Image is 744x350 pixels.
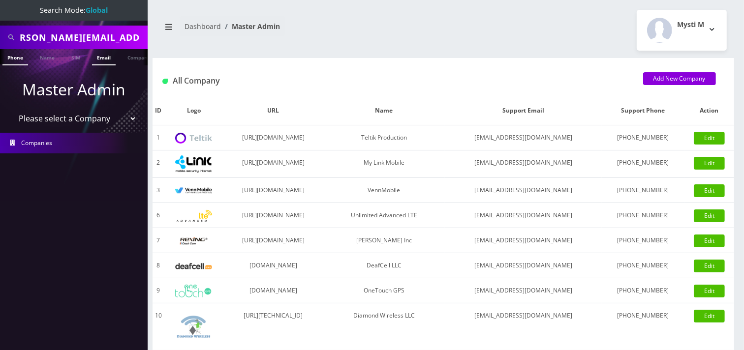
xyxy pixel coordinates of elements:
[86,5,108,15] strong: Global
[223,96,323,125] th: URL
[175,187,212,194] img: VennMobile
[677,21,704,29] h2: Mysti M
[323,125,445,150] td: Teltik Production
[92,49,116,65] a: Email
[35,49,60,64] a: Name
[40,5,108,15] span: Search Mode:
[175,155,212,173] img: My Link Mobile
[175,308,212,345] img: Diamond Wireless LLC
[153,253,164,278] td: 8
[223,253,323,278] td: [DOMAIN_NAME]
[694,310,725,322] a: Edit
[175,285,212,297] img: OneTouch GPS
[153,150,164,178] td: 2
[323,203,445,228] td: Unlimited Advanced LTE
[694,184,725,197] a: Edit
[2,49,28,65] a: Phone
[602,125,684,150] td: [PHONE_NUMBER]
[684,96,734,125] th: Action
[694,209,725,222] a: Edit
[175,236,212,246] img: Rexing Inc
[445,203,602,228] td: [EMAIL_ADDRESS][DOMAIN_NAME]
[153,228,164,253] td: 7
[323,278,445,303] td: OneTouch GPS
[694,234,725,247] a: Edit
[175,210,212,222] img: Unlimited Advanced LTE
[160,16,436,44] nav: breadcrumb
[221,21,280,31] li: Master Admin
[153,178,164,203] td: 3
[323,178,445,203] td: VennMobile
[445,228,602,253] td: [EMAIL_ADDRESS][DOMAIN_NAME]
[445,178,602,203] td: [EMAIL_ADDRESS][DOMAIN_NAME]
[445,253,602,278] td: [EMAIL_ADDRESS][DOMAIN_NAME]
[602,96,684,125] th: Support Phone
[602,203,684,228] td: [PHONE_NUMBER]
[643,72,716,85] a: Add New Company
[223,150,323,178] td: [URL][DOMAIN_NAME]
[445,278,602,303] td: [EMAIL_ADDRESS][DOMAIN_NAME]
[185,22,221,31] a: Dashboard
[223,228,323,253] td: [URL][DOMAIN_NAME]
[223,178,323,203] td: [URL][DOMAIN_NAME]
[162,79,168,84] img: All Company
[153,125,164,150] td: 1
[223,203,323,228] td: [URL][DOMAIN_NAME]
[323,96,445,125] th: Name
[445,125,602,150] td: [EMAIL_ADDRESS][DOMAIN_NAME]
[223,278,323,303] td: [DOMAIN_NAME]
[164,96,223,125] th: Logo
[323,150,445,178] td: My Link Mobile
[694,132,725,145] a: Edit
[175,133,212,144] img: Teltik Production
[602,178,684,203] td: [PHONE_NUMBER]
[66,49,85,64] a: SIM
[637,10,727,51] button: Mysti M
[323,253,445,278] td: DeafCell LLC
[22,139,53,147] span: Companies
[445,96,602,125] th: Support Email
[602,253,684,278] td: [PHONE_NUMBER]
[162,76,628,86] h1: All Company
[323,228,445,253] td: [PERSON_NAME] Inc
[123,49,155,64] a: Company
[694,285,725,297] a: Edit
[175,263,212,269] img: DeafCell LLC
[20,28,145,47] input: Search All Companies
[602,228,684,253] td: [PHONE_NUMBER]
[602,150,684,178] td: [PHONE_NUMBER]
[694,260,725,272] a: Edit
[694,157,725,170] a: Edit
[223,125,323,150] td: [URL][DOMAIN_NAME]
[153,278,164,303] td: 9
[602,278,684,303] td: [PHONE_NUMBER]
[445,150,602,178] td: [EMAIL_ADDRESS][DOMAIN_NAME]
[153,203,164,228] td: 6
[153,96,164,125] th: ID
